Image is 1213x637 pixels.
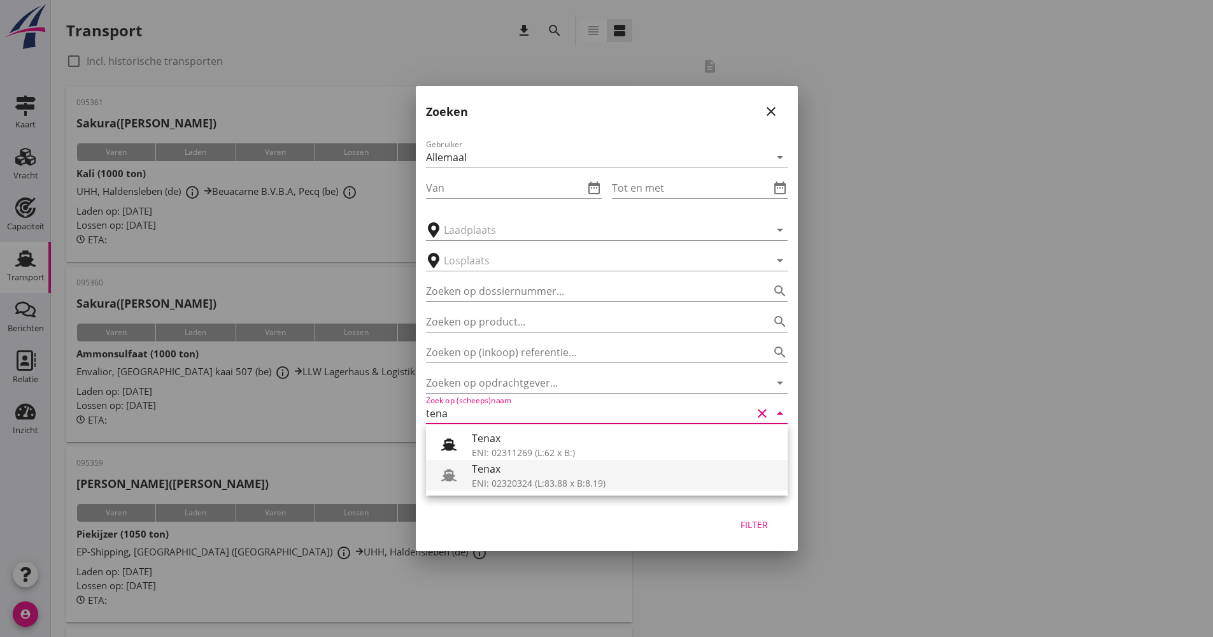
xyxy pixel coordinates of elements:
[772,283,788,299] i: search
[755,406,770,421] i: clear
[772,314,788,329] i: search
[772,253,788,268] i: arrow_drop_down
[727,513,783,536] button: Filter
[426,178,584,198] input: Van
[772,180,788,196] i: date_range
[586,180,602,196] i: date_range
[426,281,752,301] input: Zoeken op dossiernummer...
[772,406,788,421] i: arrow_drop_down
[426,342,752,362] input: Zoeken op (inkoop) referentie…
[472,431,777,446] div: Tenax
[772,222,788,238] i: arrow_drop_down
[472,461,777,476] div: Tenax
[444,220,752,240] input: Laadplaats
[426,152,467,163] div: Allemaal
[772,150,788,165] i: arrow_drop_down
[737,518,772,531] div: Filter
[444,250,752,271] input: Losplaats
[426,103,468,120] h2: Zoeken
[426,403,752,424] input: Zoek op (scheeps)naam
[426,373,752,393] input: Zoeken op opdrachtgever...
[763,104,779,119] i: close
[426,311,752,332] input: Zoeken op product...
[472,446,777,459] div: ENI: 02311269 (L:62 x B:)
[472,476,777,490] div: ENI: 02320324 (L:83.88 x B:8.19)
[612,178,770,198] input: Tot en met
[772,375,788,390] i: arrow_drop_down
[772,345,788,360] i: search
